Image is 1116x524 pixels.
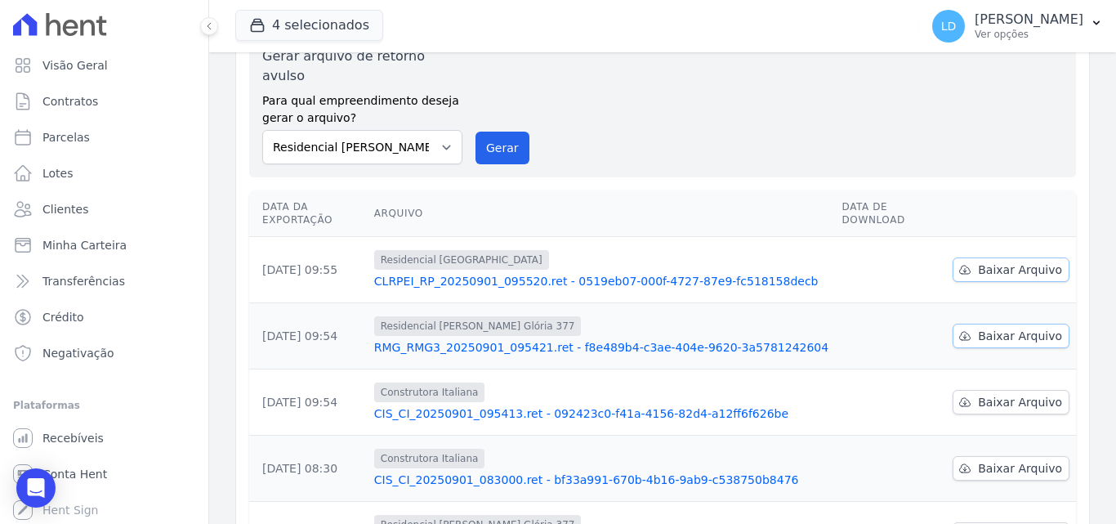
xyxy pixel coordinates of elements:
[7,49,202,82] a: Visão Geral
[374,405,829,422] a: CIS_CI_20250901_095413.ret - 092423c0-f41a-4156-82d4-a12ff6f626be
[975,11,1083,28] p: [PERSON_NAME]
[249,237,368,303] td: [DATE] 09:55
[374,273,829,289] a: CLRPEI_RP_20250901_095520.ret - 0519eb07-000f-4727-87e9-fc518158decb
[374,383,485,402] span: Construtora Italiana
[235,10,383,41] button: 4 selecionados
[7,265,202,298] a: Transferências
[475,132,529,164] button: Gerar
[374,449,485,468] span: Construtora Italiana
[262,47,462,86] label: Gerar arquivo de retorno avulso
[7,157,202,190] a: Lotes
[368,190,836,237] th: Arquivo
[7,229,202,262] a: Minha Carteira
[7,193,202,226] a: Clientes
[836,190,947,237] th: Data de Download
[7,337,202,369] a: Negativação
[42,201,88,217] span: Clientes
[978,328,1062,344] span: Baixar Arquivo
[7,121,202,154] a: Parcelas
[919,3,1116,49] button: LD [PERSON_NAME] Ver opções
[42,57,108,74] span: Visão Geral
[13,396,195,415] div: Plataformas
[42,129,90,146] span: Parcelas
[249,303,368,369] td: [DATE] 09:54
[249,436,368,502] td: [DATE] 08:30
[42,237,127,253] span: Minha Carteira
[374,316,582,336] span: Residencial [PERSON_NAME] Glória 377
[7,458,202,490] a: Conta Hent
[953,390,1069,414] a: Baixar Arquivo
[42,345,114,361] span: Negativação
[42,430,104,446] span: Recebíveis
[42,466,107,482] span: Conta Hent
[978,460,1062,477] span: Baixar Arquivo
[978,262,1062,278] span: Baixar Arquivo
[16,468,56,508] div: Open Intercom Messenger
[42,93,98,110] span: Contratos
[42,165,74,181] span: Lotes
[374,472,829,488] a: CIS_CI_20250901_083000.ret - bf33a991-670b-4b16-9ab9-c538750b8476
[249,369,368,436] td: [DATE] 09:54
[941,20,957,32] span: LD
[374,250,549,270] span: Residencial [GEOGRAPHIC_DATA]
[374,339,829,356] a: RMG_RMG3_20250901_095421.ret - f8e489b4-c3ae-404e-9620-3a5781242604
[249,190,368,237] th: Data da Exportação
[42,309,84,325] span: Crédito
[42,273,125,289] span: Transferências
[262,86,462,127] label: Para qual empreendimento deseja gerar o arquivo?
[953,324,1069,348] a: Baixar Arquivo
[7,422,202,455] a: Recebíveis
[975,28,1083,41] p: Ver opções
[953,258,1069,282] a: Baixar Arquivo
[953,456,1069,481] a: Baixar Arquivo
[7,301,202,334] a: Crédito
[7,85,202,118] a: Contratos
[978,394,1062,410] span: Baixar Arquivo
